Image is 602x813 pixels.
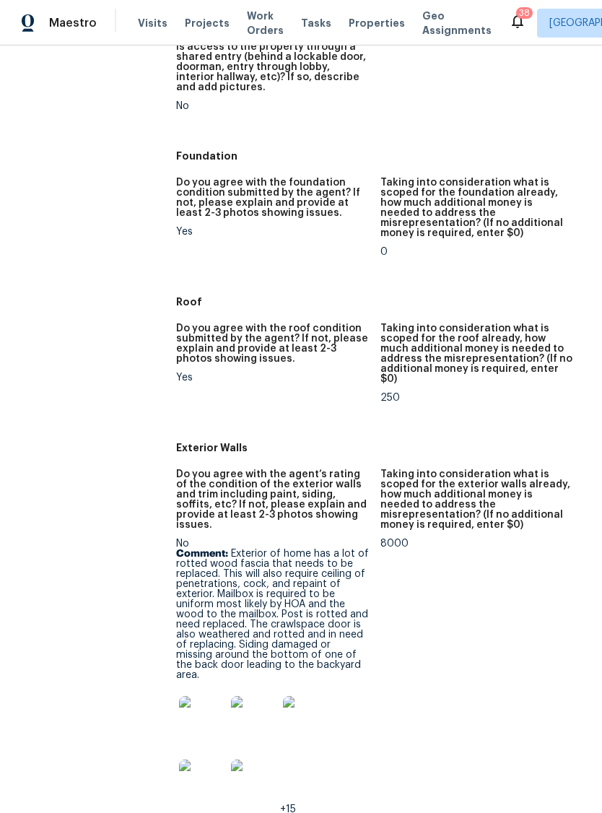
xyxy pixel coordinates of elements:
h5: Do you agree with the roof condition submitted by the agent? If not, please explain and provide a... [176,323,369,364]
span: Geo Assignments [422,9,492,38]
span: Maestro [49,16,97,30]
h5: Do you agree with the agent’s rating of the condition of the exterior walls and trim including pa... [176,469,369,530]
div: 250 [380,393,573,403]
div: Yes [176,373,369,383]
h5: Taking into consideration what is scoped for the exterior walls already, how much additional mone... [380,469,573,530]
span: Projects [185,16,230,30]
div: 0 [380,247,573,257]
h5: Roof [176,295,585,309]
h5: Taking into consideration what is scoped for the roof already, how much additional money is neede... [380,323,573,384]
h5: Is access to the property through a shared entry (behind a lockable door, doorman, entry through ... [176,42,369,92]
div: 38 [519,6,530,20]
h5: Taking into consideration what is scoped for the foundation already, how much additional money is... [380,178,573,238]
div: 8000 [380,539,573,549]
b: Comment: [176,549,228,559]
div: No [176,101,369,111]
h5: Do you agree with the foundation condition submitted by the agent? If not, please explain and pro... [176,178,369,218]
span: Visits [138,16,167,30]
h5: Exterior Walls [176,440,585,455]
span: Properties [349,16,405,30]
span: Work Orders [247,9,284,38]
div: Yes [176,227,369,237]
p: Exterior of home has a lot of rotted wood fascia that needs to be replaced. This will also requir... [176,549,369,680]
h5: Foundation [176,149,585,163]
span: Tasks [301,18,331,28]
